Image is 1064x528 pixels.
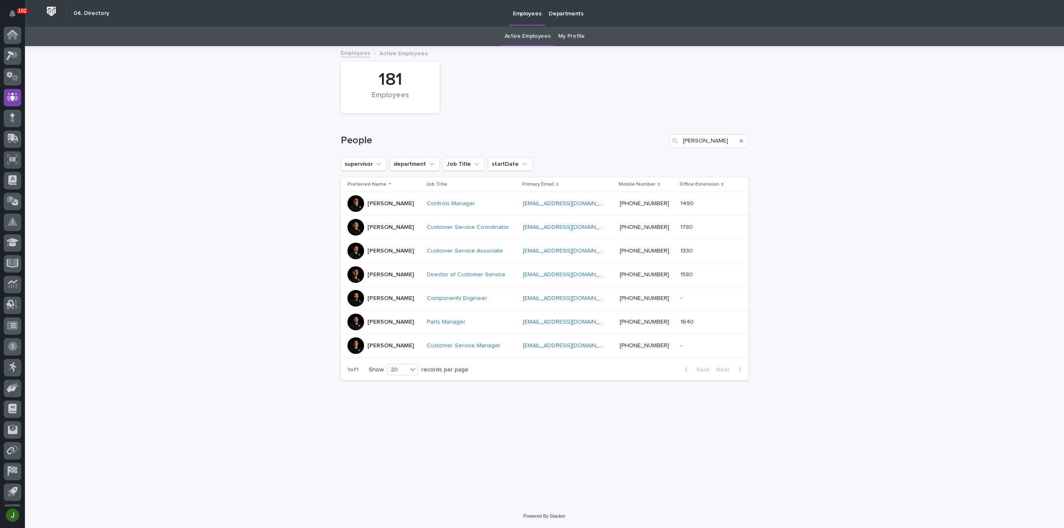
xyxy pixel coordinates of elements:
a: [EMAIL_ADDRESS][DOMAIN_NAME] [523,319,617,325]
p: 102 [18,8,27,14]
a: [PHONE_NUMBER] [620,272,669,278]
div: 181 [355,69,426,90]
a: [PHONE_NUMBER] [620,295,669,301]
a: Parts Manager [427,319,465,326]
button: startDate [488,157,532,171]
button: Notifications [4,5,21,22]
a: [EMAIL_ADDRESS][DOMAIN_NAME] [523,295,617,301]
div: Employees [355,91,426,108]
img: Workspace Logo [44,4,59,19]
a: Components Engineer [427,295,487,302]
h2: 04. Directory [74,10,109,17]
a: [PHONE_NUMBER] [620,201,669,206]
a: Controls Manager [427,200,475,207]
tr: [PERSON_NAME]Components Engineer [EMAIL_ADDRESS][DOMAIN_NAME] [PHONE_NUMBER]-- [341,287,748,310]
tr: [PERSON_NAME]Customer Service Manager [EMAIL_ADDRESS][DOMAIN_NAME] [PHONE_NUMBER]-- [341,334,748,358]
p: [PERSON_NAME] [367,319,414,326]
a: Customer Service Manager [427,342,500,349]
span: Back [692,367,709,373]
a: My Profile [558,27,585,46]
p: 1780 [680,222,695,231]
button: department [390,157,440,171]
p: [PERSON_NAME] [367,224,414,231]
a: Employees [341,48,370,57]
p: - [680,293,684,302]
p: 1 of 1 [341,360,365,380]
p: [PERSON_NAME] [367,248,414,255]
a: [EMAIL_ADDRESS][DOMAIN_NAME] [523,224,617,230]
a: [PHONE_NUMBER] [620,319,669,325]
a: Powered By Stacker [523,513,565,518]
a: [EMAIL_ADDRESS][DOMAIN_NAME] [523,272,617,278]
tr: [PERSON_NAME]Customer Service Coordinator [EMAIL_ADDRESS][DOMAIN_NAME] [PHONE_NUMBER]17801780 [341,216,748,239]
p: 1490 [680,199,695,207]
div: Notifications102 [10,10,21,23]
a: Active Employees [505,27,551,46]
button: Next [713,366,748,373]
button: Back [678,366,713,373]
span: Next [716,367,734,373]
button: supervisor [341,157,387,171]
a: [EMAIL_ADDRESS][DOMAIN_NAME] [523,343,617,349]
tr: [PERSON_NAME]Customer Service Associate [EMAIL_ADDRESS][DOMAIN_NAME] [PHONE_NUMBER]13301330 [341,239,748,263]
p: Office Extension [680,180,719,189]
tr: [PERSON_NAME]Director of Customer Service [EMAIL_ADDRESS][DOMAIN_NAME] [PHONE_NUMBER]15801580 [341,263,748,287]
p: 1330 [680,246,695,255]
p: [PERSON_NAME] [367,271,414,278]
a: [EMAIL_ADDRESS][DOMAIN_NAME] [523,248,617,254]
p: - [680,341,684,349]
p: records per page [421,366,468,373]
p: Mobile Number [619,180,655,189]
p: 1640 [680,317,695,326]
p: 1580 [680,270,695,278]
a: [PHONE_NUMBER] [620,248,669,254]
p: Active Employees [379,48,428,57]
a: Customer Service Coordinator [427,224,509,231]
a: Director of Customer Service [427,271,505,278]
tr: [PERSON_NAME]Parts Manager [EMAIL_ADDRESS][DOMAIN_NAME] [PHONE_NUMBER]16401640 [341,310,748,334]
p: [PERSON_NAME] [367,295,414,302]
h1: People [341,135,666,147]
div: 20 [387,366,407,374]
button: users-avatar [4,506,21,524]
a: [PHONE_NUMBER] [620,224,669,230]
p: [PERSON_NAME] [367,342,414,349]
tr: [PERSON_NAME]Controls Manager [EMAIL_ADDRESS][DOMAIN_NAME] [PHONE_NUMBER]14901490 [341,192,748,216]
p: Primary Email [522,180,554,189]
p: Show [369,366,384,373]
button: Job Title [443,157,485,171]
a: [PHONE_NUMBER] [620,343,669,349]
p: [PERSON_NAME] [367,200,414,207]
input: Search [669,134,748,147]
p: Job Title [426,180,447,189]
a: [EMAIL_ADDRESS][DOMAIN_NAME] [523,201,617,206]
p: Preferred Name [347,180,387,189]
a: Customer Service Associate [427,248,503,255]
